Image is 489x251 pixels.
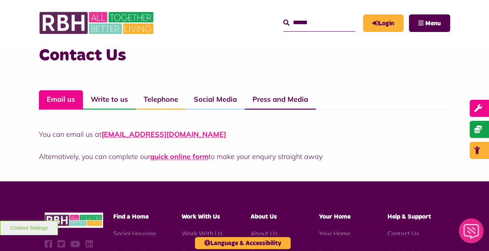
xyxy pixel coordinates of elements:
a: Contact Us [387,229,419,237]
input: Search [283,14,355,31]
a: Your Home [319,229,351,237]
a: Work With Us [182,229,223,237]
span: Menu [425,20,441,27]
button: Language & Accessibility [195,237,291,249]
img: RBH [45,212,103,228]
a: About Us [250,229,277,237]
span: About Us [250,213,277,219]
a: MyRBH [363,14,403,32]
a: Press and Media [245,90,316,110]
a: Email us [39,90,83,110]
a: Social Housing - open in a new tab [113,229,156,237]
a: Write to us [83,90,136,110]
img: RBH [39,8,156,38]
span: Help & Support [387,213,431,219]
p: Alternatively, you can complete our to make your enquiry straight away [39,151,450,162]
a: Telephone [136,90,186,110]
span: Work With Us [182,213,220,219]
a: [EMAIL_ADDRESS][DOMAIN_NAME] [102,130,226,139]
span: Find a Home [113,213,149,219]
h3: Contact Us [39,44,450,67]
button: Navigation [409,14,450,32]
span: Your Home [319,213,351,219]
a: quick online form [150,152,209,161]
p: You can email us at [39,129,450,140]
iframe: Netcall Web Assistant for live chat [454,216,489,251]
a: Social Media [186,90,245,110]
